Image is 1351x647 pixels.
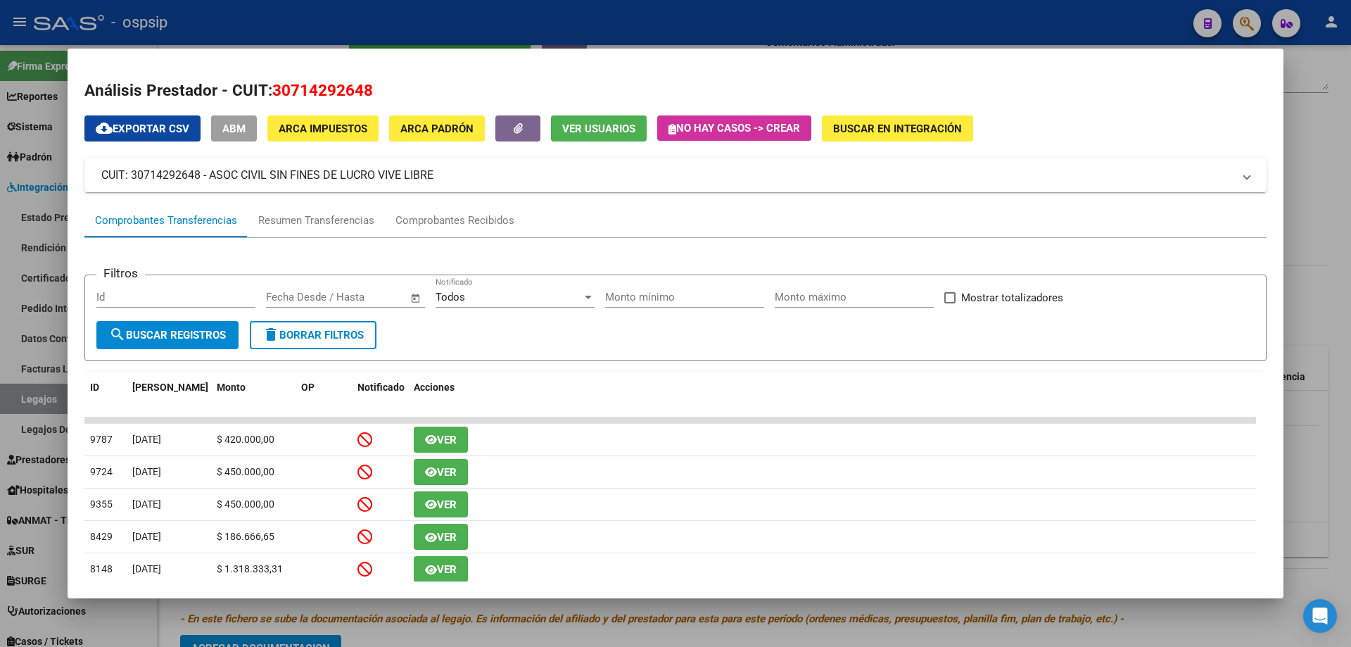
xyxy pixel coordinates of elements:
button: Ver [414,491,468,517]
span: $ 450.000,00 [217,498,274,510]
div: Open Intercom Messenger [1303,599,1337,633]
input: Start date [266,291,312,303]
span: Ver [437,563,457,576]
button: Buscar en Integración [822,115,973,142]
datatable-header-cell: OP [296,372,352,419]
button: ARCA Padrón [389,115,485,142]
span: 9787 [90,434,113,445]
span: Todos [436,291,465,303]
button: Ver Usuarios [551,115,647,142]
mat-icon: cloud_download [96,120,113,137]
button: Exportar CSV [84,115,201,142]
button: Ver [414,427,468,453]
span: 30714292648 [272,81,373,99]
mat-panel-title: CUIT: 30714292648 - ASOC CIVIL SIN FINES DE LUCRO VIVE LIBRE [101,167,1233,184]
mat-expansion-panel-header: CUIT: 30714292648 - ASOC CIVIL SIN FINES DE LUCRO VIVE LIBRE [84,158,1267,192]
span: Notificado [357,382,405,393]
div: Comprobantes Transferencias [95,213,237,229]
span: Mostrar totalizadores [961,289,1063,306]
span: 9355 [90,498,113,510]
button: Open calendar [408,290,424,306]
mat-icon: search [109,326,126,343]
span: [PERSON_NAME] [132,382,208,393]
span: 8148 [90,563,113,574]
button: ARCA Impuestos [267,115,379,142]
span: Ver [437,434,457,446]
span: Ver [437,498,457,511]
span: ARCA Padrón [400,123,474,135]
span: Buscar Registros [109,329,226,341]
span: [DATE] [132,531,161,542]
span: $ 450.000,00 [217,466,274,477]
div: Comprobantes Recibidos [395,213,514,229]
span: Acciones [414,382,455,393]
datatable-header-cell: ID [84,372,127,419]
span: ID [90,382,99,393]
span: Monto [217,382,246,393]
div: Resumen Transferencias [258,213,374,229]
span: Borrar Filtros [262,329,364,341]
span: $ 420.000,00 [217,434,274,445]
button: Ver [414,556,468,582]
span: 8429 [90,531,113,542]
span: ARCA Impuestos [279,123,367,135]
button: Ver [414,524,468,550]
h2: Análisis Prestador - CUIT: [84,79,1267,103]
span: ABM [222,123,246,135]
span: No hay casos -> Crear [668,122,800,134]
span: [DATE] [132,498,161,510]
button: Borrar Filtros [250,321,376,349]
span: $ 186.666,65 [217,531,274,542]
datatable-header-cell: Monto [211,372,296,419]
span: [DATE] [132,563,161,574]
datatable-header-cell: Fecha T. [127,372,211,419]
span: 9724 [90,466,113,477]
datatable-header-cell: Notificado [352,372,408,419]
span: Ver Usuarios [562,123,635,135]
span: Ver [437,531,457,544]
span: Ver [437,466,457,479]
span: $ 1.318.333,31 [217,563,283,574]
button: Ver [414,459,468,485]
span: OP [301,382,315,393]
button: Buscar Registros [96,321,239,349]
span: [DATE] [132,434,161,445]
span: Buscar en Integración [833,123,962,135]
button: No hay casos -> Crear [657,115,811,141]
button: ABM [211,115,257,142]
h3: Filtros [96,264,145,282]
datatable-header-cell: Acciones [408,372,1256,419]
span: Exportar CSV [96,123,189,135]
span: [DATE] [132,466,161,477]
input: End date [324,291,393,303]
mat-icon: delete [262,326,279,343]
